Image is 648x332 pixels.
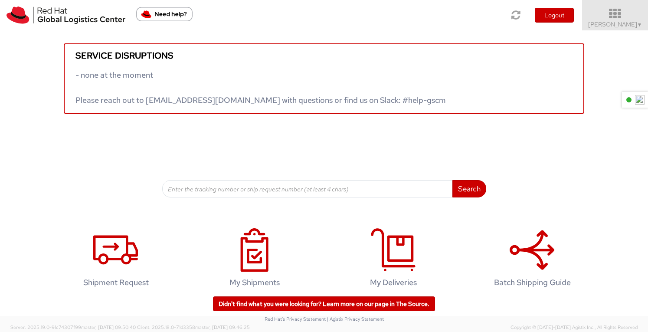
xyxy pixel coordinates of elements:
img: rh-logistics-00dfa346123c4ec078e1.svg [7,7,125,24]
h5: Service disruptions [75,51,573,60]
span: master, [DATE] 09:50:40 [81,324,136,330]
button: Logout [535,8,574,23]
a: My Shipments [190,219,320,300]
span: - none at the moment Please reach out to [EMAIL_ADDRESS][DOMAIN_NAME] with questions or find us o... [75,70,446,105]
a: Didn't find what you were looking for? Learn more on our page in The Source. [213,296,435,311]
span: master, [DATE] 09:46:25 [195,324,250,330]
input: Enter the tracking number or ship request number (at least 4 chars) [162,180,453,197]
span: Server: 2025.19.0-91c74307f99 [10,324,136,330]
a: Batch Shipping Guide [467,219,597,300]
a: Shipment Request [51,219,181,300]
a: | Agistix Privacy Statement [327,316,384,322]
button: Need help? [136,7,193,21]
span: Client: 2025.18.0-71d3358 [137,324,250,330]
h4: Shipment Request [60,278,172,287]
a: My Deliveries [328,219,458,300]
h4: Batch Shipping Guide [476,278,588,287]
h4: My Shipments [199,278,311,287]
h4: My Deliveries [337,278,449,287]
a: Service disruptions - none at the moment Please reach out to [EMAIL_ADDRESS][DOMAIN_NAME] with qu... [64,43,584,114]
button: Search [452,180,486,197]
a: Red Hat's Privacy Statement [265,316,326,322]
span: ▼ [637,21,642,28]
span: Copyright © [DATE]-[DATE] Agistix Inc., All Rights Reserved [511,324,638,331]
span: [PERSON_NAME] [588,20,642,28]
